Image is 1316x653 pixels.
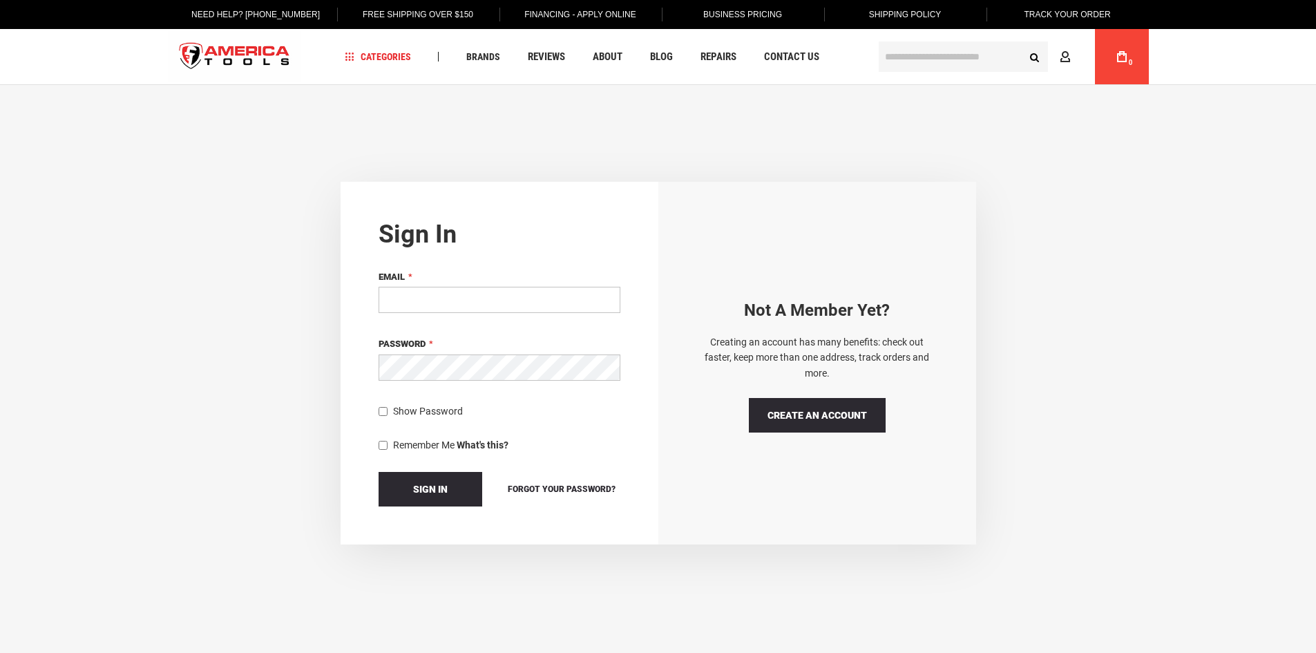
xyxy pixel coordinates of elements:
a: Categories [338,48,417,66]
span: Reviews [528,52,565,62]
a: Brands [460,48,506,66]
p: Creating an account has many benefits: check out faster, keep more than one address, track orders... [696,334,938,381]
strong: Not a Member yet? [744,301,890,320]
a: 0 [1109,29,1135,84]
button: Sign In [379,472,482,507]
strong: Sign in [379,220,457,249]
a: store logo [168,31,302,83]
span: Create an Account [767,410,867,421]
a: Repairs [694,48,743,66]
span: 0 [1129,59,1133,66]
span: Show Password [393,406,463,417]
a: Forgot Your Password? [503,482,620,497]
span: Blog [650,52,673,62]
a: About [587,48,629,66]
img: America Tools [168,31,302,83]
span: Password [379,339,426,349]
span: About [593,52,622,62]
a: Contact Us [758,48,826,66]
span: Remember Me [393,439,455,451]
span: Repairs [700,52,736,62]
span: Contact Us [764,52,819,62]
strong: What's this? [457,439,508,451]
a: Reviews [522,48,571,66]
button: Search [1022,44,1048,70]
span: Brands [466,52,500,61]
a: Blog [644,48,679,66]
span: Sign In [413,484,448,495]
span: Categories [345,52,411,61]
span: Forgot Your Password? [508,484,616,494]
a: Create an Account [749,398,886,433]
span: Email [379,272,405,282]
span: Shipping Policy [869,10,942,19]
